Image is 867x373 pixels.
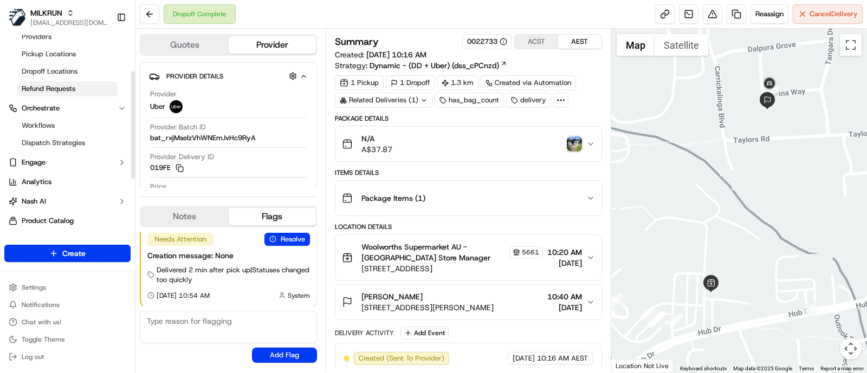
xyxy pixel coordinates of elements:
button: Package Items (1) [335,181,601,215]
a: Created via Automation [481,75,576,90]
span: MILKRUN [30,8,62,18]
img: uber-new-logo.jpeg [170,100,183,113]
a: Report a map error [820,365,864,371]
span: Delivered 2 min after pick up | Statuses changed too quickly [157,265,310,285]
span: Map data ©2025 Google [733,365,792,371]
a: Dispatch Strategies [17,135,118,150]
span: Reassign [755,9,784,19]
a: Terms (opens in new tab) [799,365,814,371]
button: Provider Details [149,67,308,85]
div: Creation message: None [147,250,310,261]
span: Provider [150,89,177,99]
span: Toggle Theme [22,335,65,344]
span: N/A [361,133,392,144]
span: 10:40 AM [547,291,582,302]
button: Map camera controls [840,338,862,359]
span: Notifications [22,300,60,309]
div: 11 [765,86,779,100]
button: Reassign [750,4,788,24]
button: Woolworths Supermarket AU - [GEOGRAPHIC_DATA] Store Manager5661[STREET_ADDRESS]10:20 AM[DATE] [335,235,601,280]
span: [DATE] [547,302,582,313]
a: Dynamic - (DD + Uber) (dss_cPCnzd) [370,60,507,71]
span: Product Catalog [22,216,74,226]
div: 1 Pickup [335,75,384,90]
span: Package Items ( 1 ) [361,193,425,204]
span: Refund Requests [22,84,75,94]
button: Log out [4,349,131,364]
button: Toggle fullscreen view [840,34,862,56]
div: Needs Attention [147,233,213,246]
div: Delivery Activity [335,329,394,337]
div: Related Deliveries (1) [335,93,432,108]
span: Log out [22,352,44,361]
span: Providers [22,32,51,42]
span: Price [150,182,166,192]
a: Workflows [17,118,118,133]
span: Created: [335,49,426,60]
span: System [288,291,310,300]
span: [STREET_ADDRESS][PERSON_NAME] [361,302,494,313]
span: Dropoff Locations [22,67,77,76]
button: Quotes [141,36,229,54]
a: Product Catalog [4,212,131,230]
div: 7 [651,311,665,325]
span: A$37.87 [361,144,392,155]
button: Orchestrate [4,100,131,117]
a: Dropoff Locations [17,64,118,79]
span: Orchestrate [22,103,60,113]
button: Create [4,245,131,262]
span: Dispatch Strategies [22,138,85,148]
a: Analytics [4,173,131,191]
div: 1 Dropoff [386,75,435,90]
button: CancelDelivery [793,4,863,24]
span: Analytics [22,177,51,187]
span: Pickup Locations [22,49,76,59]
span: [DATE] [547,258,582,269]
button: Resolve [264,233,310,246]
button: [PERSON_NAME][STREET_ADDRESS][PERSON_NAME]10:40 AM[DATE] [335,285,601,319]
span: Provider Batch ID [150,122,206,132]
span: Dynamic - (DD + Uber) (dss_cPCnzd) [370,60,499,71]
button: Show street map [617,34,655,56]
button: Chat with us! [4,315,131,330]
button: Add Flag [252,348,317,363]
span: [DATE] 10:54 AM [157,291,210,300]
div: Package Details [335,114,602,123]
button: [EMAIL_ADDRESS][DOMAIN_NAME] [30,18,108,27]
div: Strategy: [335,60,507,71]
div: Location Details [335,223,602,231]
div: 2 [669,313,683,328]
span: 5661 [522,248,539,257]
button: 0022733 [467,37,507,47]
span: Engage [22,158,46,167]
button: Toggle Theme [4,332,131,347]
button: Provider [229,36,316,54]
span: Provider Details [166,72,223,81]
a: Open this area in Google Maps (opens a new window) [614,358,650,372]
span: Create [62,248,86,259]
img: MILKRUN [9,9,26,26]
button: N/AA$37.87photo_proof_of_delivery image [335,127,601,161]
div: 10 [802,304,816,318]
button: Nash AI [4,193,131,210]
button: 019FE [150,163,184,173]
button: Add Event [400,326,449,339]
button: Flags [229,208,316,225]
button: Engage [4,154,131,171]
div: Items Details [335,168,602,177]
button: photo_proof_of_delivery image [567,136,582,152]
button: Notifications [4,297,131,312]
span: Cancel Delivery [810,9,858,19]
span: [DATE] [513,354,535,363]
div: has_bag_count [435,93,504,108]
a: Refund Requests [17,81,118,96]
button: Show satellite imagery [655,34,708,56]
div: 9 [641,305,655,319]
span: 10:20 AM [547,247,582,258]
div: 6 [648,313,662,328]
div: delivery [506,93,551,108]
span: Nash AI [22,197,46,206]
span: [DATE] 10:16 AM [366,50,426,60]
